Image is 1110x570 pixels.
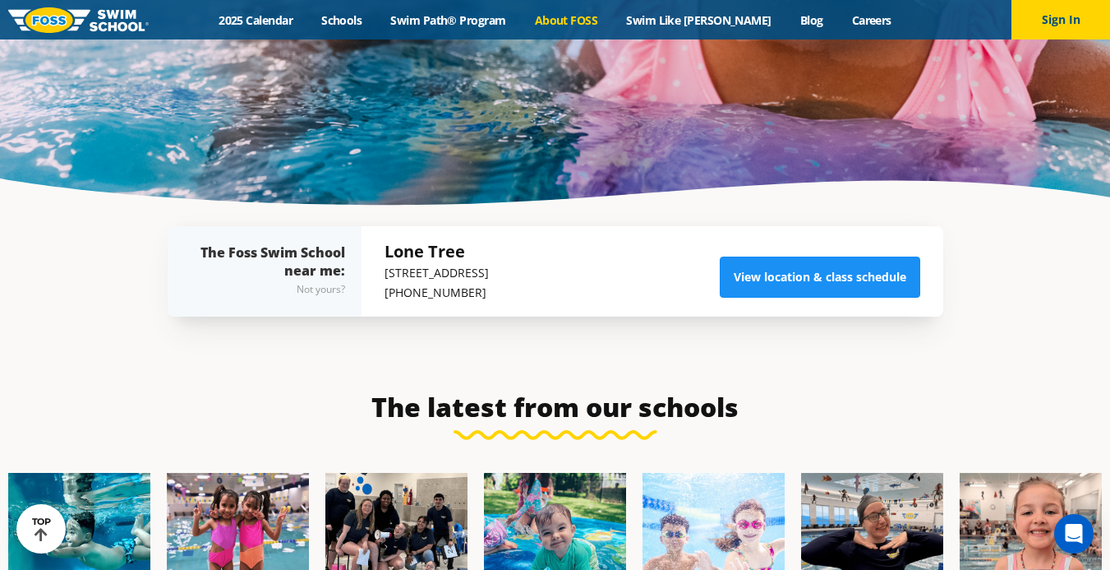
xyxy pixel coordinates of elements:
[520,12,612,28] a: About FOSS
[200,243,345,299] div: The Foss Swim School near me:
[385,240,489,263] h5: Lone Tree
[200,280,345,299] div: Not yours?
[385,283,489,303] p: [PHONE_NUMBER]
[837,12,905,28] a: Careers
[785,12,837,28] a: Blog
[32,517,51,542] div: TOP
[205,12,307,28] a: 2025 Calendar
[376,12,520,28] a: Swim Path® Program
[720,257,920,298] a: View location & class schedule
[385,263,489,283] p: [STREET_ADDRESS]
[307,12,376,28] a: Schools
[612,12,786,28] a: Swim Like [PERSON_NAME]
[1054,514,1094,554] div: Open Intercom Messenger
[8,7,149,33] img: FOSS Swim School Logo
